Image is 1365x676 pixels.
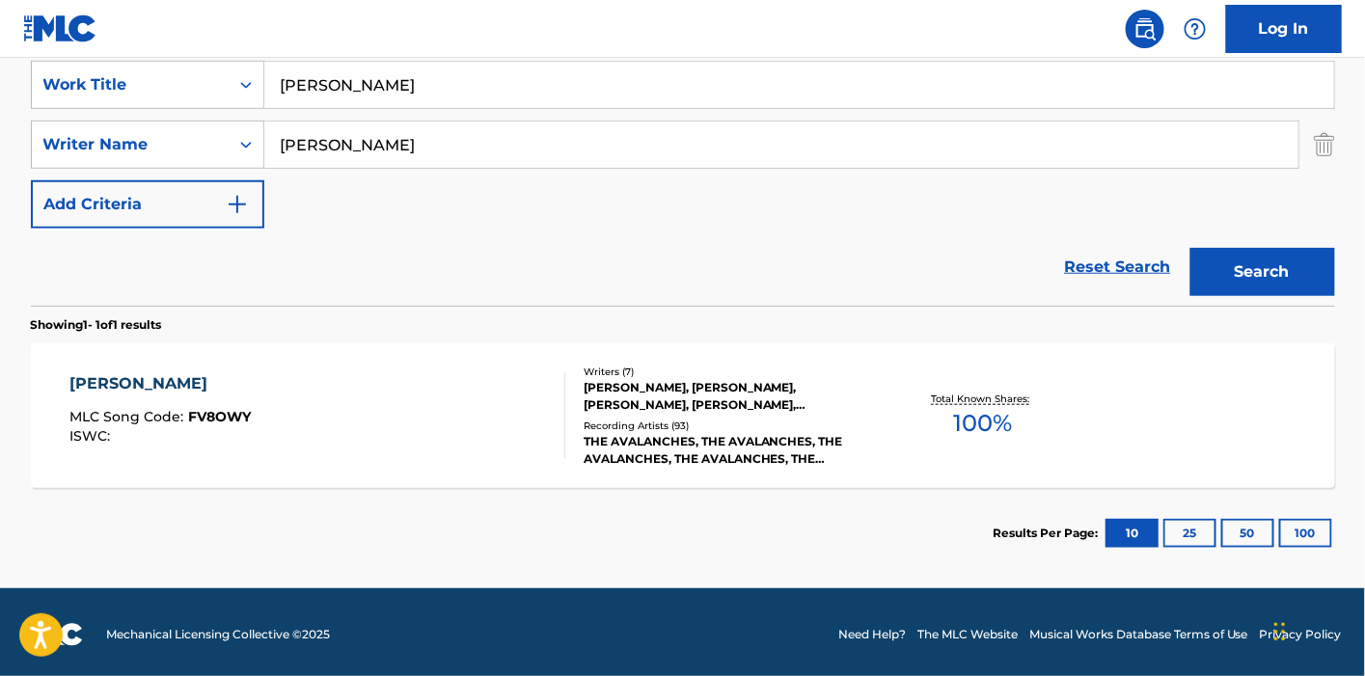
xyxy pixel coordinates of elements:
span: FV8OWY [188,408,251,425]
div: Help [1176,10,1215,48]
div: [PERSON_NAME], [PERSON_NAME], [PERSON_NAME], [PERSON_NAME], [PERSON_NAME], [PERSON_NAME], [PERSON... [584,379,875,414]
img: MLC Logo [23,14,97,42]
a: Privacy Policy [1260,626,1342,643]
button: 10 [1106,519,1159,548]
button: 25 [1163,519,1216,548]
span: MLC Song Code : [69,408,188,425]
button: Add Criteria [31,180,264,229]
a: The MLC Website [917,626,1018,643]
a: Public Search [1126,10,1164,48]
span: 100 % [954,406,1013,441]
p: Total Known Shares: [932,392,1035,406]
div: Drag [1274,603,1286,661]
div: Writers ( 7 ) [584,365,875,379]
a: Need Help? [838,626,906,643]
img: search [1133,17,1157,41]
img: 9d2ae6d4665cec9f34b9.svg [226,193,249,216]
div: Work Title [43,73,217,96]
a: [PERSON_NAME]MLC Song Code:FV8OWYISWC:Writers (7)[PERSON_NAME], [PERSON_NAME], [PERSON_NAME], [PE... [31,343,1335,488]
div: THE AVALANCHES, THE AVALANCHES, THE AVALANCHES, THE AVALANCHES, THE AVALANCHES [584,433,875,468]
a: Log In [1226,5,1342,53]
button: Search [1190,248,1335,296]
button: 100 [1279,519,1332,548]
div: Recording Artists ( 93 ) [584,419,875,433]
iframe: Chat Widget [1269,583,1365,676]
img: help [1184,17,1207,41]
span: Mechanical Licensing Collective © 2025 [106,626,330,643]
div: [PERSON_NAME] [69,372,251,395]
p: Results Per Page: [994,525,1104,542]
form: Search Form [31,61,1335,306]
span: ISWC : [69,427,115,445]
div: Writer Name [43,133,217,156]
a: Reset Search [1055,246,1181,288]
img: Delete Criterion [1314,121,1335,169]
button: 50 [1221,519,1274,548]
p: Showing 1 - 1 of 1 results [31,316,162,334]
a: Musical Works Database Terms of Use [1029,626,1248,643]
